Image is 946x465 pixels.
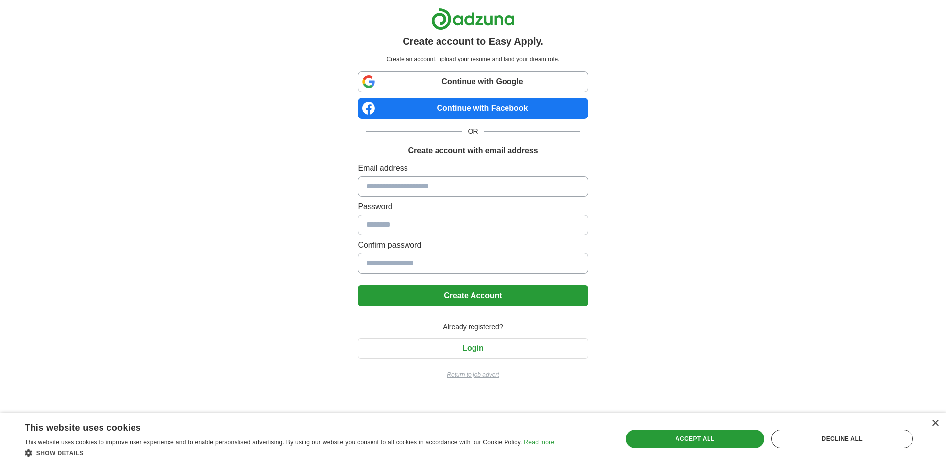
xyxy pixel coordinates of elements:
[524,439,554,446] a: Read more, opens a new window
[403,34,543,49] h1: Create account to Easy Apply.
[358,201,588,213] label: Password
[360,55,586,63] p: Create an account, upload your resume and land your dream role.
[358,344,588,352] a: Login
[358,162,588,174] label: Email address
[358,239,588,251] label: Confirm password
[931,420,939,427] div: Close
[36,450,84,457] span: Show details
[771,430,913,448] div: Decline all
[431,8,515,30] img: Adzuna logo
[358,71,588,92] a: Continue with Google
[462,126,484,137] span: OR
[25,439,522,446] span: This website uses cookies to improve user experience and to enable personalised advertising. By u...
[358,371,588,379] a: Return to job advert
[626,430,765,448] div: Accept all
[408,145,538,156] h1: Create account with email address
[437,322,508,332] span: Already registered?
[25,419,530,434] div: This website uses cookies
[358,338,588,359] button: Login
[358,285,588,306] button: Create Account
[25,448,554,458] div: Show details
[358,98,588,119] a: Continue with Facebook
